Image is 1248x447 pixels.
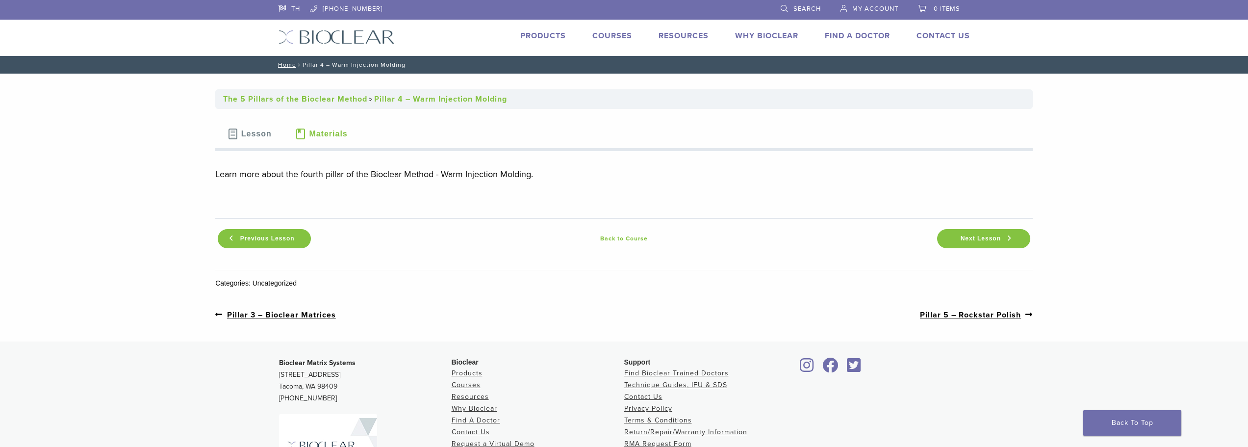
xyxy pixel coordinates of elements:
[452,393,489,401] a: Resources
[215,278,1033,289] div: Categories: Uncategorized
[920,309,1033,321] a: Pillar 5 – Rockstar Polish
[624,393,662,401] a: Contact Us
[735,31,798,41] a: Why Bioclear
[797,364,817,373] a: Bioclear
[234,235,301,242] span: Previous Lesson
[937,229,1030,248] a: Next Lesson
[275,61,296,68] a: Home
[374,94,507,104] a: Pillar 4 – Warm Injection Molding
[452,428,490,436] a: Contact Us
[825,31,890,41] a: Find A Doctor
[296,62,303,67] span: /
[452,381,481,389] a: Courses
[624,381,727,389] a: Technique Guides, IFU & SDS
[452,358,479,366] span: Bioclear
[934,5,960,13] span: 0 items
[215,309,336,321] a: Pillar 3 – Bioclear Matrices
[793,5,821,13] span: Search
[624,428,747,436] a: Return/Repair/Warranty Information
[452,416,500,424] a: Find A Doctor
[279,30,395,44] img: Bioclear
[852,5,898,13] span: My Account
[223,94,367,104] a: The 5 Pillars of the Bioclear Method
[592,31,632,41] a: Courses
[452,404,497,413] a: Why Bioclear
[215,167,1033,182] p: Learn more about the fourth pillar of the Bioclear Method - Warm Injection Molding.
[279,359,356,367] strong: Bioclear Matrix Systems
[1083,410,1181,436] a: Back To Top
[624,404,672,413] a: Privacy Policy
[271,56,977,74] nav: Pillar 4 – Warm Injection Molding
[624,369,729,377] a: Find Bioclear Trained Doctors
[819,364,842,373] a: Bioclear
[624,416,692,424] a: Terms & Conditions
[241,130,272,138] span: Lesson
[520,31,566,41] a: Products
[313,233,935,244] a: Back to Course
[218,229,311,248] a: Previous Lesson
[279,357,452,404] p: [STREET_ADDRESS] Tacoma, WA 98409 [PHONE_NUMBER]
[309,130,347,138] span: Materials
[452,369,483,377] a: Products
[215,289,1033,342] nav: Post Navigation
[917,31,970,41] a: Contact Us
[955,235,1007,242] span: Next Lesson
[844,364,865,373] a: Bioclear
[624,358,651,366] span: Support
[659,31,709,41] a: Resources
